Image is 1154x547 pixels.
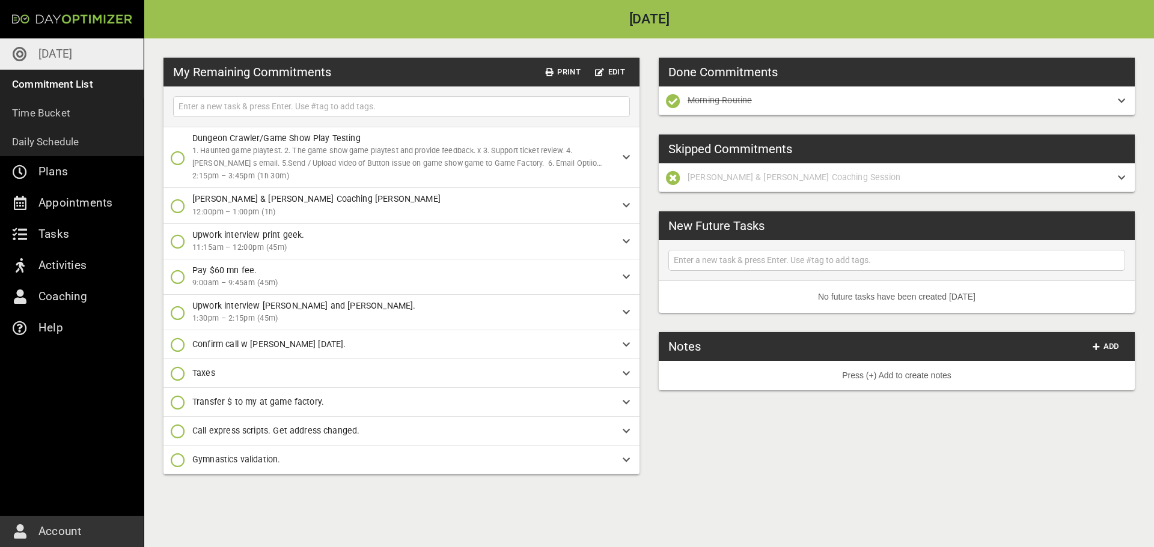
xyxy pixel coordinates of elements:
span: Upwork interview [PERSON_NAME] and [PERSON_NAME]. [192,301,415,310]
div: Dungeon Crawler/Game Show Play Testing1. Haunted game playtest. 2. The game show game playtest an... [163,127,640,188]
p: Daily Schedule [12,133,79,150]
span: Dungeon Crawler/Game Show Play Testing [192,133,361,143]
div: Pay $60 mn fee.9:00am – 9:45am (45m) [163,259,640,295]
p: Tasks [38,225,69,244]
span: Print [546,65,581,79]
span: 2:15pm – 3:45pm (1h 30m) [192,170,613,183]
div: Upwork interview [PERSON_NAME] and [PERSON_NAME].1:30pm – 2:15pm (45m) [163,295,640,330]
span: [PERSON_NAME] & [PERSON_NAME] Coaching Session [688,172,900,182]
h3: Notes [668,337,701,355]
div: Upwork interview print geek.11:15am – 12:00pm (45m) [163,224,640,259]
p: Appointments [38,193,112,213]
button: Print [541,63,585,82]
span: Call express scripts. Get address changed. [192,426,359,435]
p: Plans [38,162,68,181]
img: Day Optimizer [12,14,132,24]
input: Enter a new task & press Enter. Use #tag to add tags. [176,99,627,114]
h3: Skipped Commitments [668,140,792,158]
div: Call express scripts. Get address changed. [163,417,640,446]
p: Activities [38,256,87,275]
span: 1. Haunted game playtest. 2. The game show game playtest and provide feedback. x 3. Support ticke... [192,146,602,180]
span: 9:00am – 9:45am (45m) [192,277,613,289]
p: Press (+) Add to create notes [668,369,1125,382]
div: Transfer $ to my at game factory. [163,388,640,417]
span: Edit [595,65,625,79]
span: Add [1091,340,1120,354]
span: Upwork interview print geek. [192,230,304,240]
h2: [DATE] [144,13,1154,26]
span: [PERSON_NAME] & [PERSON_NAME] Coaching [PERSON_NAME] [192,194,441,204]
span: 1:30pm – 2:15pm (45m) [192,312,613,325]
p: Commitment List [12,76,93,92]
div: [PERSON_NAME] & [PERSON_NAME] Coaching Session [659,163,1135,192]
span: 11:15am – 12:00pm (45m) [192,241,613,254]
div: [PERSON_NAME] & [PERSON_NAME] Coaching [PERSON_NAME]12:00pm – 1:00pm (1h) [163,188,640,223]
div: Confirm call w [PERSON_NAME] [DATE]. [163,330,640,359]
p: Help [38,318,63,337]
h3: New Future Tasks [668,217,765,235]
h3: My Remaining Commitments [173,63,331,81]
span: Morning Routine [688,95,752,105]
p: Time Bucket [12,104,70,121]
button: Add [1087,337,1125,356]
div: Gymnastics validation. [163,446,640,474]
span: 12:00pm – 1:00pm (1h) [192,206,613,219]
span: Pay $60 mn fee. [192,265,257,275]
p: Coaching [38,287,88,306]
button: Edit [590,63,630,82]
div: Taxes [163,359,640,388]
h3: Done Commitments [668,63,778,81]
input: Enter a new task & press Enter. Use #tag to add tags. [671,253,1122,268]
span: Transfer $ to my at game factory. [192,397,324,406]
span: Gymnastics validation. [192,455,280,464]
div: Morning Routine [659,86,1135,115]
p: [DATE] [38,44,72,64]
span: Taxes [192,368,215,378]
p: Account [38,522,81,541]
span: Confirm call w [PERSON_NAME] [DATE]. [192,339,346,349]
li: No future tasks have been created [DATE] [659,281,1135,313]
